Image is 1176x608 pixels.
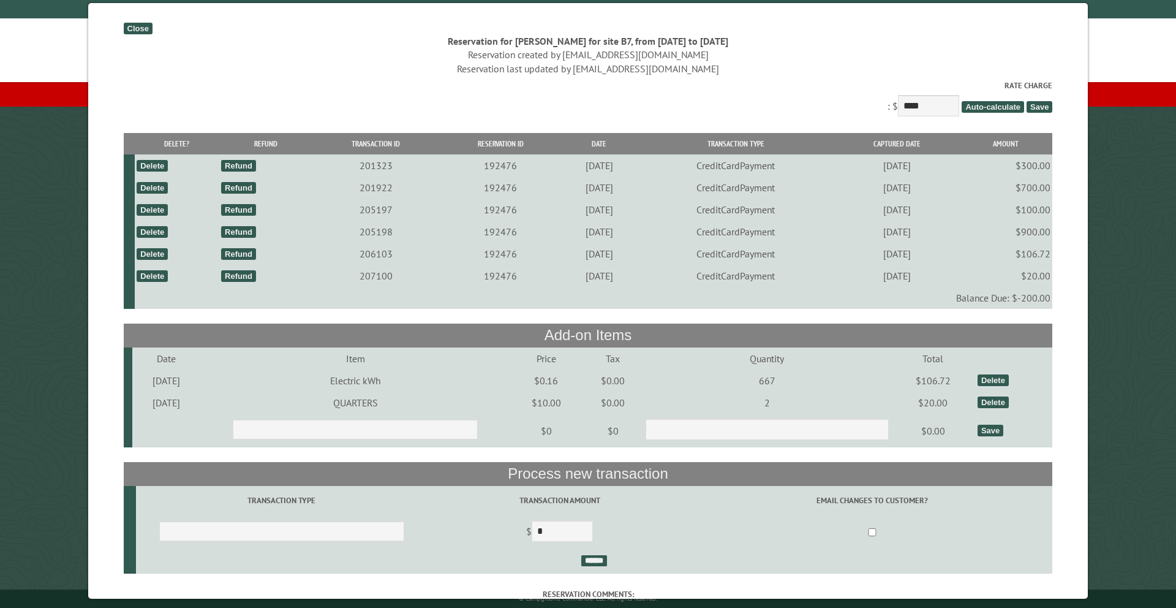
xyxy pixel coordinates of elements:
[221,248,256,260] div: Refund
[561,221,636,243] td: [DATE]
[978,425,1003,436] div: Save
[959,177,1052,199] td: $700.00
[519,595,657,602] small: © Campground Commander LLC. All rights reserved.
[959,133,1052,154] th: Amount
[637,199,835,221] td: CreditCardPayment
[429,495,690,506] label: Transaction Amount
[637,265,835,287] td: CreditCardPayment
[510,370,582,392] td: $0.16
[135,287,1052,309] td: Balance Due: $-200.00
[835,154,959,177] td: [DATE]
[643,392,891,414] td: 2
[440,199,562,221] td: 192476
[132,348,201,370] td: Date
[561,243,636,265] td: [DATE]
[440,221,562,243] td: 192476
[835,265,959,287] td: [DATE]
[694,495,1050,506] label: Email changes to customer?
[428,515,692,550] td: $
[891,414,976,448] td: $0.00
[582,348,643,370] td: Tax
[1027,101,1052,113] span: Save
[132,392,201,414] td: [DATE]
[510,348,582,370] td: Price
[124,588,1053,600] label: Reservation comments:
[561,265,636,287] td: [DATE]
[959,199,1052,221] td: $100.00
[312,265,440,287] td: 207100
[835,221,959,243] td: [DATE]
[637,243,835,265] td: CreditCardPayment
[637,177,835,199] td: CreditCardPayment
[962,101,1024,113] span: Auto-calculate
[835,199,959,221] td: [DATE]
[637,154,835,177] td: CreditCardPayment
[312,221,440,243] td: 205198
[312,133,440,154] th: Transaction ID
[440,133,562,154] th: Reservation ID
[221,226,256,238] div: Refund
[124,62,1053,75] div: Reservation last updated by [EMAIL_ADDRESS][DOMAIN_NAME]
[221,182,256,194] div: Refund
[978,397,1009,408] div: Delete
[312,154,440,177] td: 201323
[201,348,510,370] td: Item
[137,204,168,216] div: Delete
[959,154,1052,177] td: $300.00
[137,226,168,238] div: Delete
[891,392,976,414] td: $20.00
[124,324,1053,347] th: Add-on Items
[124,80,1053,120] div: : $
[312,199,440,221] td: 205197
[440,177,562,199] td: 192476
[582,392,643,414] td: $0.00
[561,154,636,177] td: [DATE]
[219,133,312,154] th: Refund
[561,177,636,199] td: [DATE]
[561,199,636,221] td: [DATE]
[835,133,959,154] th: Captured Date
[124,80,1053,91] label: Rate Charge
[561,133,636,154] th: Date
[891,348,976,370] td: Total
[440,243,562,265] td: 192476
[582,414,643,448] td: $0
[137,270,168,282] div: Delete
[124,462,1053,485] th: Process new transaction
[124,23,153,34] div: Close
[643,370,891,392] td: 667
[582,370,643,392] td: $0.00
[201,392,510,414] td: QUARTERS
[510,414,582,448] td: $0
[643,348,891,370] td: Quantity
[221,270,256,282] div: Refund
[891,370,976,392] td: $106.72
[135,133,219,154] th: Delete?
[637,221,835,243] td: CreditCardPayment
[312,177,440,199] td: 201922
[138,495,426,506] label: Transaction Type
[835,243,959,265] td: [DATE]
[312,243,440,265] td: 206103
[221,160,256,172] div: Refund
[132,370,201,392] td: [DATE]
[137,160,168,172] div: Delete
[124,34,1053,48] div: Reservation for [PERSON_NAME] for site B7, from [DATE] to [DATE]
[835,177,959,199] td: [DATE]
[510,392,582,414] td: $10.00
[201,370,510,392] td: Electric kWh
[978,374,1009,386] div: Delete
[137,182,168,194] div: Delete
[637,133,835,154] th: Transaction Type
[137,248,168,260] div: Delete
[959,221,1052,243] td: $900.00
[959,265,1052,287] td: $20.00
[440,265,562,287] td: 192476
[959,243,1052,265] td: $106.72
[124,48,1053,61] div: Reservation created by [EMAIL_ADDRESS][DOMAIN_NAME]
[221,204,256,216] div: Refund
[440,154,562,177] td: 192476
